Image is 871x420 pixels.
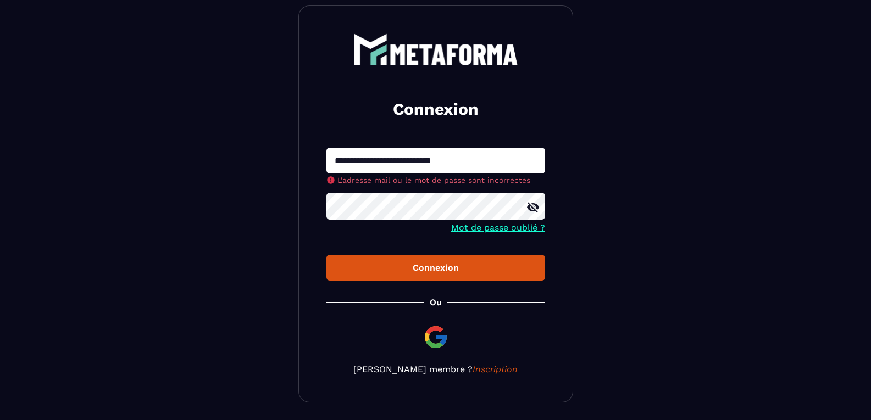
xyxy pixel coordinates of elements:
[337,176,530,184] span: L'adresse mail ou le mot de passe sont incorrectes
[473,364,518,374] a: Inscription
[335,262,536,273] div: Connexion
[451,222,545,233] a: Mot de passe oublié ?
[326,33,545,65] a: logo
[430,297,442,307] p: Ou
[326,364,545,374] p: [PERSON_NAME] membre ?
[340,98,532,120] h2: Connexion
[423,324,449,350] img: google
[353,33,518,65] img: logo
[326,255,545,281] button: Connexion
